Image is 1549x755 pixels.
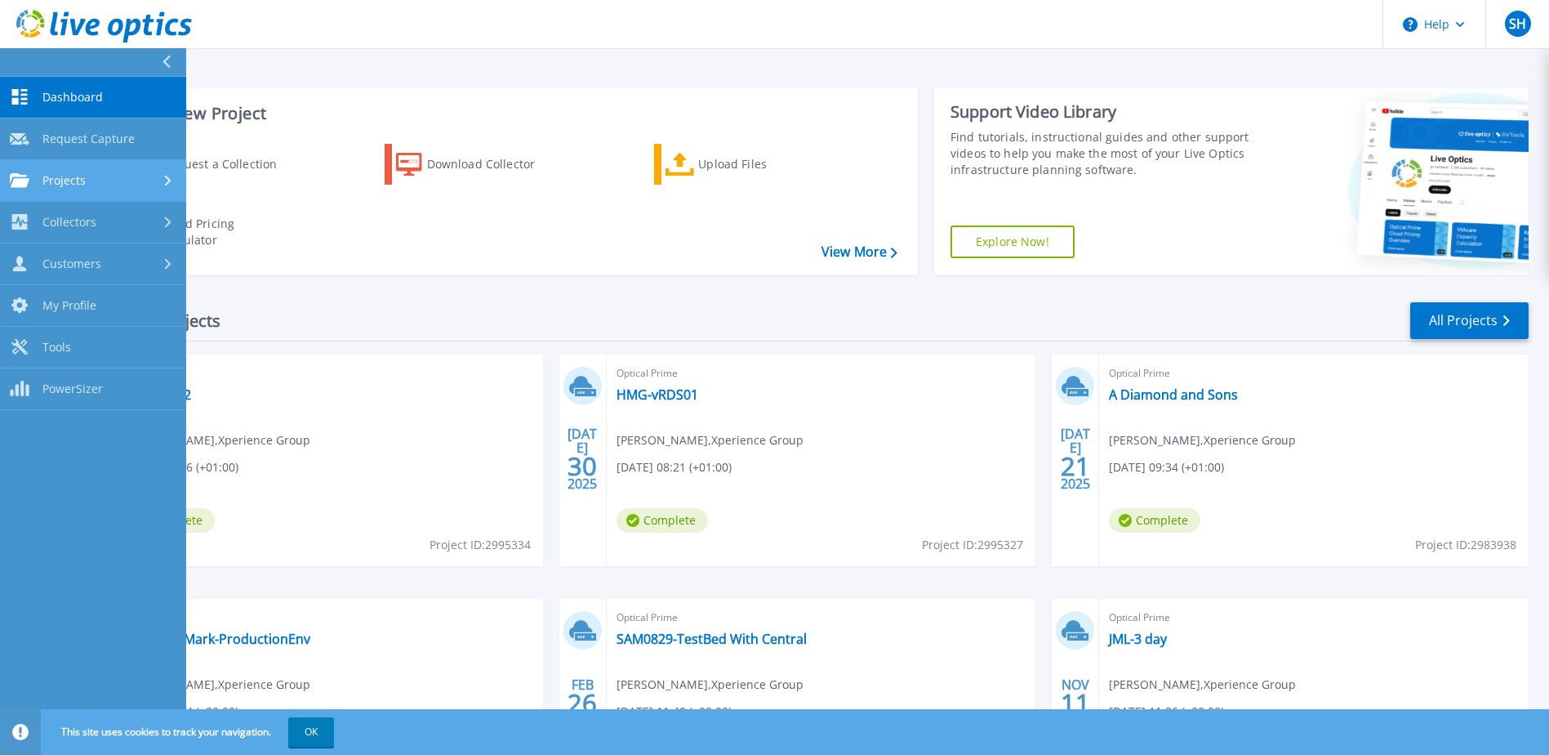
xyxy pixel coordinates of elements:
[123,431,310,449] span: [PERSON_NAME] , Xperience Group
[1109,386,1238,403] a: A Diamond and Sons
[1109,508,1200,533] span: Complete
[616,458,732,476] span: [DATE] 08:21 (+01:00)
[123,676,310,694] span: [PERSON_NAME] , Xperience Group
[430,536,531,554] span: Project ID: 2995334
[616,703,732,721] span: [DATE] 11:40 (+00:00)
[922,536,1023,554] span: Project ID: 2995327
[160,216,291,248] div: Cloud Pricing Calculator
[1109,364,1519,382] span: Optical Prime
[45,717,334,747] span: This site uses cookies to track your navigation.
[42,382,103,396] span: PowerSizer
[950,129,1253,178] div: Find tutorials, instructional guides and other support videos to help you make the most of your L...
[1061,696,1090,710] span: 11
[123,364,533,382] span: Optical Prime
[1109,431,1296,449] span: [PERSON_NAME] , Xperience Group
[950,226,1075,258] a: Explore Now!
[616,364,1026,382] span: Optical Prime
[616,508,708,533] span: Complete
[1109,458,1224,476] span: [DATE] 09:34 (+01:00)
[42,257,101,271] span: Customers
[1061,459,1090,473] span: 21
[42,298,96,313] span: My Profile
[123,631,310,647] a: SAM0902-Mark-ProductionEnv
[42,340,71,355] span: Tools
[116,144,298,185] a: Request a Collection
[1060,673,1091,733] div: NOV 2024
[1509,17,1526,30] span: SH
[821,244,897,260] a: View More
[1060,429,1091,489] div: [DATE] 2025
[567,429,598,489] div: [DATE] 2025
[616,431,803,449] span: [PERSON_NAME] , Xperience Group
[616,609,1026,627] span: Optical Prime
[616,386,698,403] a: HMG-vRDS01
[385,144,567,185] a: Download Collector
[42,90,103,105] span: Dashboard
[1410,302,1529,339] a: All Projects
[288,717,334,747] button: OK
[568,459,597,473] span: 30
[427,148,558,181] div: Download Collector
[42,173,86,188] span: Projects
[116,105,897,123] h3: Start a New Project
[1109,676,1296,694] span: [PERSON_NAME] , Xperience Group
[1109,609,1519,627] span: Optical Prime
[567,673,598,733] div: FEB 2025
[1415,536,1516,554] span: Project ID: 2983938
[654,144,836,185] a: Upload Files
[162,148,293,181] div: Request a Collection
[42,132,135,146] span: Request Capture
[123,609,533,627] span: Optical Prime
[42,215,96,230] span: Collectors
[568,696,597,710] span: 26
[116,212,298,252] a: Cloud Pricing Calculator
[1109,631,1167,647] a: JML-3 day
[950,101,1253,123] div: Support Video Library
[698,148,829,181] div: Upload Files
[616,631,807,647] a: SAM0829-TestBed With Central
[616,676,803,694] span: [PERSON_NAME] , Xperience Group
[1109,703,1224,721] span: [DATE] 11:36 (+00:00)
